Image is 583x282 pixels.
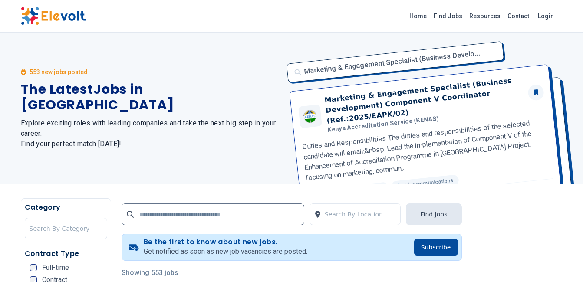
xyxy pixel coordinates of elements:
button: Find Jobs [406,203,461,225]
p: Showing 553 jobs [122,268,462,278]
a: Home [406,9,430,23]
a: Contact [504,9,533,23]
a: Login [533,7,559,25]
h2: Explore exciting roles with leading companies and take the next big step in your career. Find you... [21,118,281,149]
a: Resources [466,9,504,23]
p: 553 new jobs posted [30,68,88,76]
button: Subscribe [414,239,458,256]
p: Get notified as soon as new job vacancies are posted. [144,246,307,257]
h1: The Latest Jobs in [GEOGRAPHIC_DATA] [21,82,281,113]
h5: Category [25,202,107,213]
img: Elevolt [21,7,86,25]
h5: Contract Type [25,249,107,259]
h4: Be the first to know about new jobs. [144,238,307,246]
input: Full-time [30,264,37,271]
a: Find Jobs [430,9,466,23]
span: Full-time [42,264,69,271]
